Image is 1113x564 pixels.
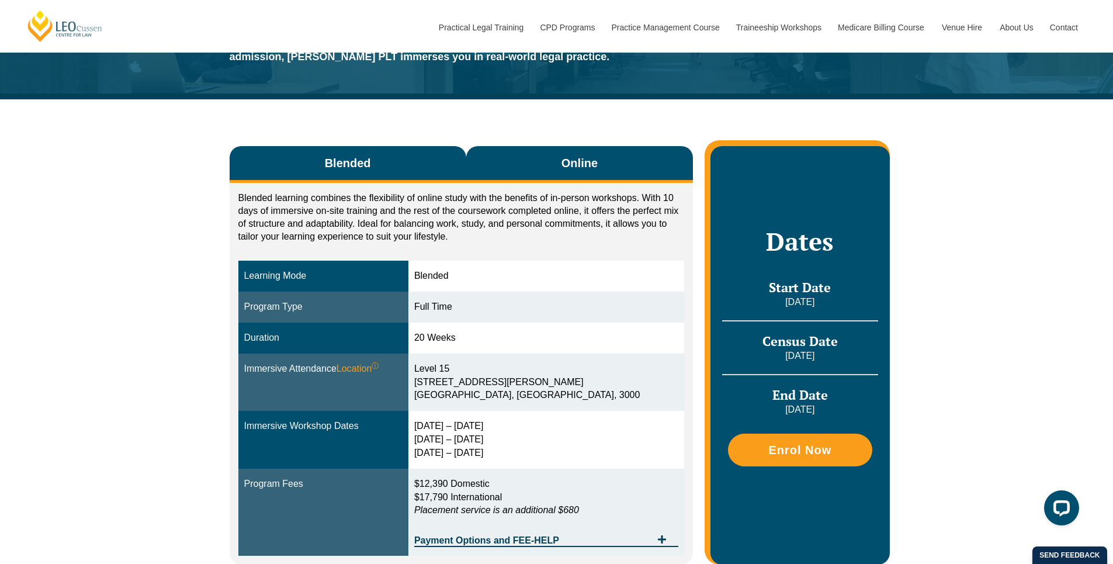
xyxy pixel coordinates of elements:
span: Blended [325,155,371,171]
div: Blended [414,269,678,283]
a: [PERSON_NAME] Centre for Law [26,9,104,43]
a: Enrol Now [728,434,872,466]
span: End Date [772,386,828,403]
p: [DATE] [722,350,878,362]
div: Program Type [244,300,403,314]
em: Placement service is an additional $680 [414,505,579,515]
iframe: LiveChat chat widget [1035,486,1084,535]
div: Immersive Attendance [244,362,403,376]
span: Census Date [762,333,838,350]
sup: ⓘ [372,362,379,370]
p: [DATE] [722,403,878,416]
div: Program Fees [244,478,403,491]
p: Blended learning combines the flexibility of online study with the benefits of in-person workshop... [238,192,685,243]
span: Payment Options and FEE-HELP [414,536,651,545]
div: Learning Mode [244,269,403,283]
div: Level 15 [STREET_ADDRESS][PERSON_NAME] [GEOGRAPHIC_DATA], [GEOGRAPHIC_DATA], 3000 [414,362,678,403]
span: Location [337,362,379,376]
span: Online [561,155,598,171]
span: $17,790 International [414,492,502,502]
a: Practice Management Course [603,2,727,53]
h2: Dates [722,227,878,256]
span: $12,390 Domestic [414,479,490,489]
p: [DATE] [722,296,878,309]
div: Immersive Workshop Dates [244,420,403,433]
a: Contact [1041,2,1087,53]
a: Practical Legal Training [430,2,532,53]
a: CPD Programs [531,2,602,53]
a: Venue Hire [933,2,991,53]
div: 20 Weeks [414,331,678,345]
a: Medicare Billing Course [829,2,933,53]
div: [DATE] – [DATE] [DATE] – [DATE] [DATE] – [DATE] [414,420,678,460]
span: Start Date [769,279,831,296]
span: Enrol Now [768,444,831,456]
a: Traineeship Workshops [727,2,829,53]
a: About Us [991,2,1041,53]
div: Full Time [414,300,678,314]
div: Duration [244,331,403,345]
